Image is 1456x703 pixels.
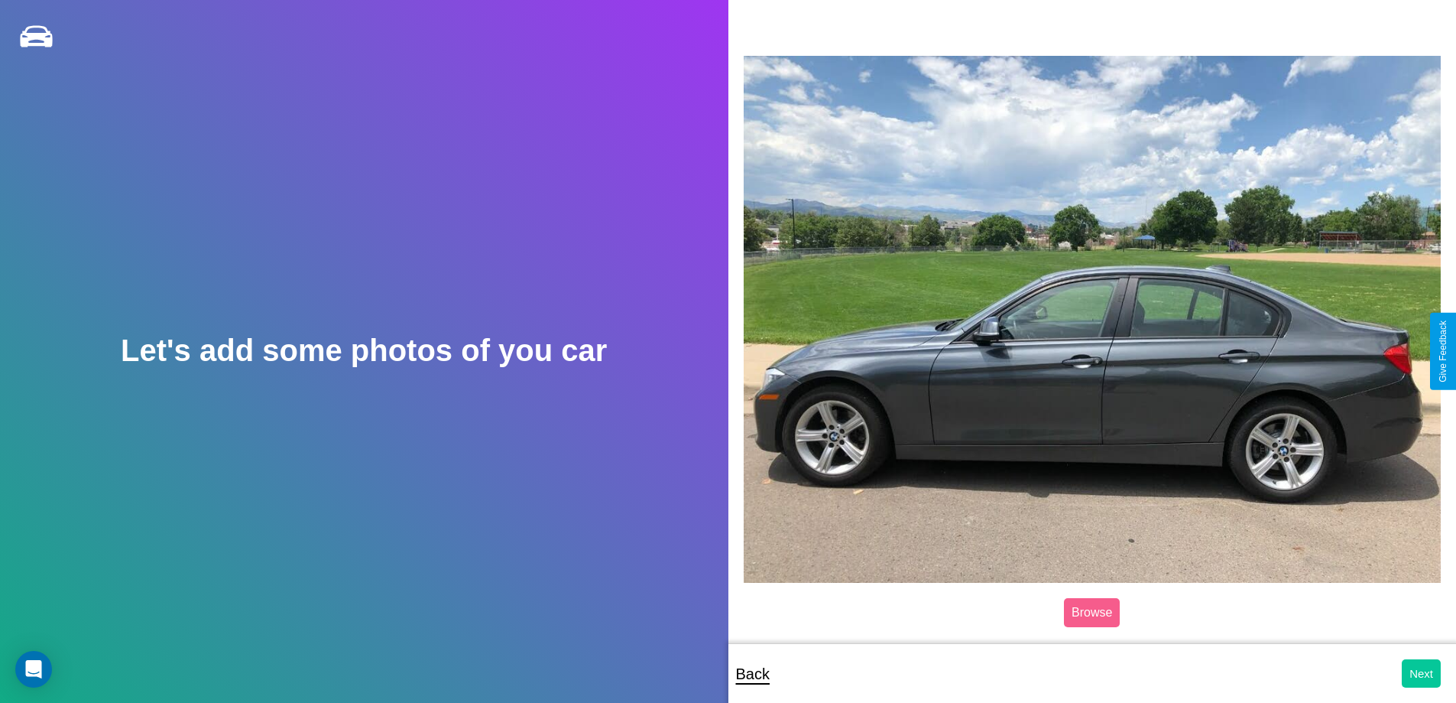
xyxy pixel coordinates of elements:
[15,651,52,688] div: Open Intercom Messenger
[1438,321,1448,382] div: Give Feedback
[1064,598,1120,627] label: Browse
[744,56,1441,582] img: posted
[121,334,607,368] h2: Let's add some photos of you car
[1402,659,1441,688] button: Next
[736,660,770,688] p: Back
